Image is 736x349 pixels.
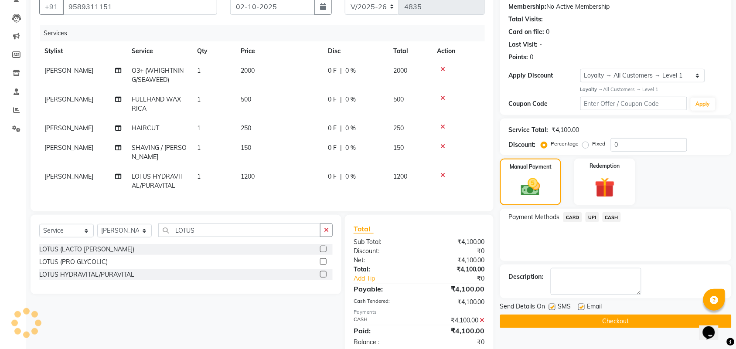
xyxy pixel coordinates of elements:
[345,143,356,152] span: 0 %
[419,325,491,336] div: ₹4,100.00
[500,315,732,328] button: Checkout
[347,325,419,336] div: Paid:
[393,173,407,180] span: 1200
[347,256,419,265] div: Net:
[354,308,485,316] div: Payments
[419,247,491,256] div: ₹0
[354,224,374,234] span: Total
[419,316,491,325] div: ₹4,100.00
[510,163,552,171] label: Manual Payment
[323,41,388,61] th: Disc
[44,124,93,132] span: [PERSON_NAME]
[509,27,545,37] div: Card on file:
[347,316,419,325] div: CASH
[419,284,491,294] div: ₹4,100.00
[328,143,337,152] span: 0 F
[132,95,181,112] span: FULLHAND WAX RICA
[509,15,543,24] div: Total Visits:
[419,256,491,265] div: ₹4,100.00
[580,97,687,110] input: Enter Offer / Coupon Code
[192,41,235,61] th: Qty
[241,124,251,132] span: 250
[347,338,419,347] div: Balance :
[241,67,255,75] span: 2000
[340,66,342,75] span: |
[39,270,134,279] div: LOTUS HYDRAVITAL/PURAVITAL
[44,144,93,152] span: [PERSON_NAME]
[552,125,579,135] div: ₹4,100.00
[347,274,431,283] a: Add Tip
[563,212,582,222] span: CARD
[515,176,546,198] img: _cash.svg
[593,140,606,148] label: Fixed
[347,298,419,307] div: Cash Tendered:
[590,162,620,170] label: Redemption
[328,172,337,181] span: 0 F
[345,95,356,104] span: 0 %
[347,265,419,274] div: Total:
[419,265,491,274] div: ₹4,100.00
[328,95,337,104] span: 0 F
[328,66,337,75] span: 0 F
[345,124,356,133] span: 0 %
[388,41,432,61] th: Total
[340,143,342,152] span: |
[347,247,419,256] div: Discount:
[509,2,547,11] div: Membership:
[419,237,491,247] div: ₹4,100.00
[509,272,544,281] div: Description:
[393,95,404,103] span: 500
[347,237,419,247] div: Sub Total:
[241,173,255,180] span: 1200
[509,125,549,135] div: Service Total:
[340,124,342,133] span: |
[132,67,184,84] span: O3+ (WHIGHTNING/SEAWEED)
[39,258,108,267] div: LOTUS (PRO GLYCOLIC)
[431,274,491,283] div: ₹0
[509,71,580,80] div: Apply Discount
[558,302,571,313] span: SMS
[345,66,356,75] span: 0 %
[241,144,251,152] span: 150
[509,99,580,108] div: Coupon Code
[530,53,534,62] div: 0
[393,124,404,132] span: 250
[699,314,727,340] iframe: chat widget
[197,95,201,103] span: 1
[345,172,356,181] span: 0 %
[197,67,201,75] span: 1
[546,27,550,37] div: 0
[603,212,621,222] span: CASH
[44,95,93,103] span: [PERSON_NAME]
[132,173,184,190] span: LOTUS HYDRAVITAL/PURAVITAL
[132,144,187,161] span: SHAVING / [PERSON_NAME]
[44,67,93,75] span: [PERSON_NAME]
[393,144,404,152] span: 150
[39,245,134,254] div: LOTUS (LACTO [PERSON_NAME])
[39,41,126,61] th: Stylist
[347,284,419,294] div: Payable:
[540,40,542,49] div: -
[589,175,621,200] img: _gift.svg
[419,338,491,347] div: ₹0
[509,40,538,49] div: Last Visit:
[432,41,485,61] th: Action
[328,124,337,133] span: 0 F
[580,86,723,93] div: All Customers → Level 1
[509,53,528,62] div: Points:
[509,2,723,11] div: No Active Membership
[393,67,407,75] span: 2000
[691,98,716,111] button: Apply
[509,213,560,222] span: Payment Methods
[509,140,536,149] div: Discount:
[587,302,602,313] span: Email
[40,25,491,41] div: Services
[241,95,251,103] span: 500
[197,173,201,180] span: 1
[340,95,342,104] span: |
[551,140,579,148] label: Percentage
[44,173,93,180] span: [PERSON_NAME]
[500,302,545,313] span: Send Details On
[586,212,599,222] span: UPI
[419,298,491,307] div: ₹4,100.00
